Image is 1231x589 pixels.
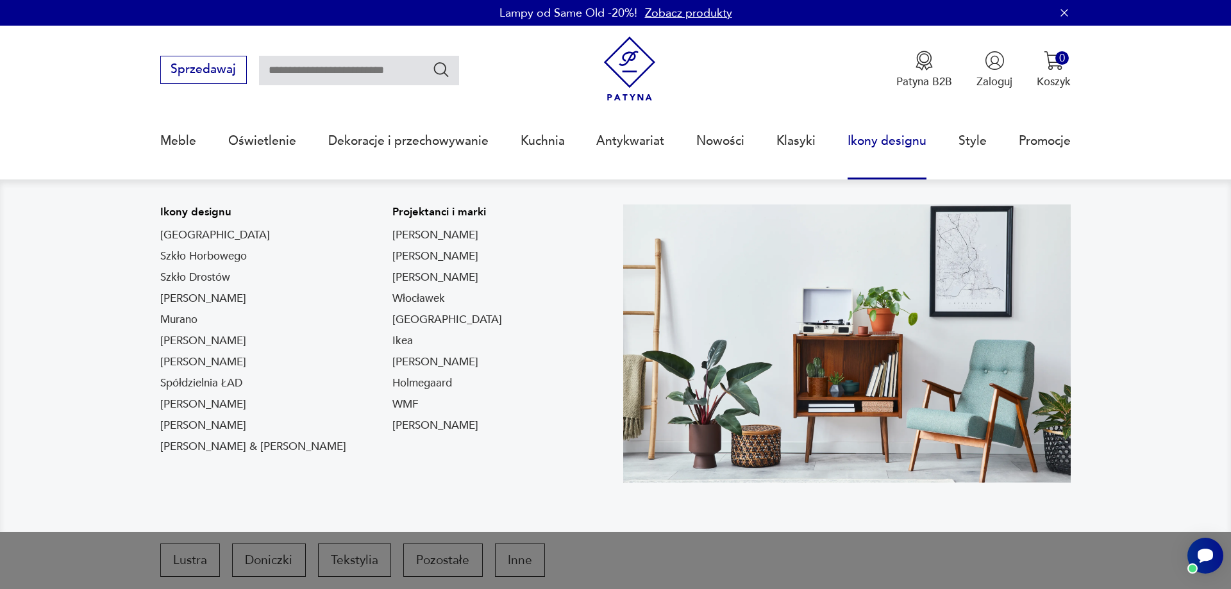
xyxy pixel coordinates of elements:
[160,112,196,170] a: Meble
[392,312,502,328] a: [GEOGRAPHIC_DATA]
[392,228,478,243] a: [PERSON_NAME]
[160,397,246,412] a: [PERSON_NAME]
[160,439,346,454] a: [PERSON_NAME] & [PERSON_NAME]
[392,270,478,285] a: [PERSON_NAME]
[959,112,987,170] a: Style
[392,418,478,433] a: [PERSON_NAME]
[228,112,296,170] a: Oświetlenie
[160,291,246,306] a: [PERSON_NAME]
[160,376,242,391] a: Spółdzielnia ŁAD
[432,60,451,79] button: Szukaj
[1055,51,1069,65] div: 0
[160,228,270,243] a: [GEOGRAPHIC_DATA]
[160,270,230,285] a: Szkło Drostów
[160,249,247,264] a: Szkło Horbowego
[896,51,952,89] a: Ikona medaluPatyna B2B
[696,112,744,170] a: Nowości
[160,65,247,76] a: Sprzedawaj
[160,333,246,349] a: [PERSON_NAME]
[328,112,489,170] a: Dekoracje i przechowywanie
[896,74,952,89] p: Patyna B2B
[596,112,664,170] a: Antykwariat
[896,51,952,89] button: Patyna B2B
[1037,51,1071,89] button: 0Koszyk
[160,204,346,220] p: Ikony designu
[392,354,478,370] a: [PERSON_NAME]
[623,204,1071,483] img: Meble
[392,397,419,412] a: WMF
[976,74,1012,89] p: Zaloguj
[1187,538,1223,574] iframe: Smartsupp widget button
[1037,74,1071,89] p: Koszyk
[392,333,413,349] a: Ikea
[1019,112,1071,170] a: Promocje
[160,418,246,433] a: [PERSON_NAME]
[645,5,732,21] a: Zobacz produkty
[392,249,478,264] a: [PERSON_NAME]
[1044,51,1064,71] img: Ikona koszyka
[914,51,934,71] img: Ikona medalu
[160,354,246,370] a: [PERSON_NAME]
[848,112,926,170] a: Ikony designu
[776,112,816,170] a: Klasyki
[392,204,502,220] p: Projektanci i marki
[976,51,1012,89] button: Zaloguj
[392,376,452,391] a: Holmegaard
[392,291,445,306] a: Włocławek
[160,56,247,84] button: Sprzedawaj
[160,312,197,328] a: Murano
[985,51,1005,71] img: Ikonka użytkownika
[598,37,662,101] img: Patyna - sklep z meblami i dekoracjami vintage
[499,5,637,21] p: Lampy od Same Old -20%!
[521,112,565,170] a: Kuchnia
